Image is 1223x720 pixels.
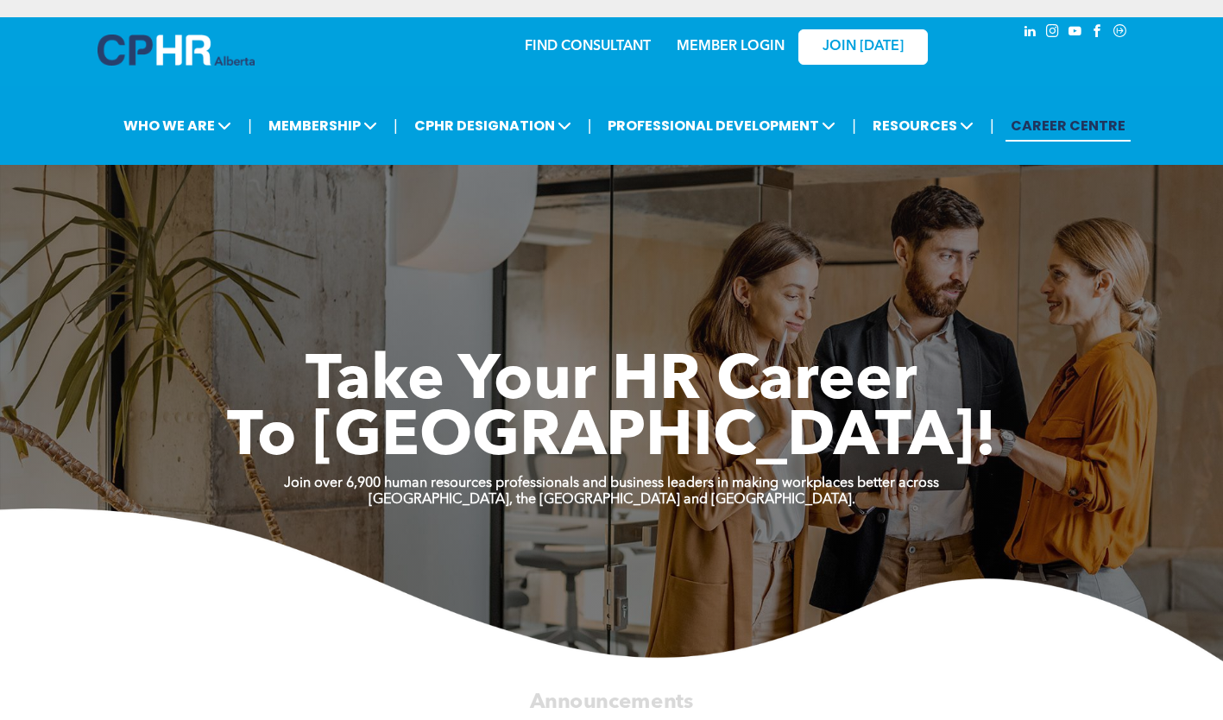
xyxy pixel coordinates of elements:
[1021,22,1040,45] a: linkedin
[1066,22,1085,45] a: youtube
[306,351,917,414] span: Take Your HR Career
[823,39,904,55] span: JOIN [DATE]
[118,110,236,142] span: WHO WE ARE
[248,108,252,143] li: |
[798,29,928,65] a: JOIN [DATE]
[588,108,592,143] li: |
[263,110,382,142] span: MEMBERSHIP
[1088,22,1107,45] a: facebook
[852,108,856,143] li: |
[409,110,577,142] span: CPHR DESIGNATION
[677,40,785,54] a: MEMBER LOGIN
[394,108,398,143] li: |
[284,477,939,490] strong: Join over 6,900 human resources professionals and business leaders in making workplaces better ac...
[990,108,994,143] li: |
[1006,110,1131,142] a: CAREER CENTRE
[867,110,979,142] span: RESOURCES
[1111,22,1130,45] a: Social network
[227,407,997,470] span: To [GEOGRAPHIC_DATA]!
[530,692,694,712] span: Announcements
[98,35,255,66] img: A blue and white logo for cp alberta
[602,110,841,142] span: PROFESSIONAL DEVELOPMENT
[1043,22,1062,45] a: instagram
[369,493,855,507] strong: [GEOGRAPHIC_DATA], the [GEOGRAPHIC_DATA] and [GEOGRAPHIC_DATA].
[525,40,651,54] a: FIND CONSULTANT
